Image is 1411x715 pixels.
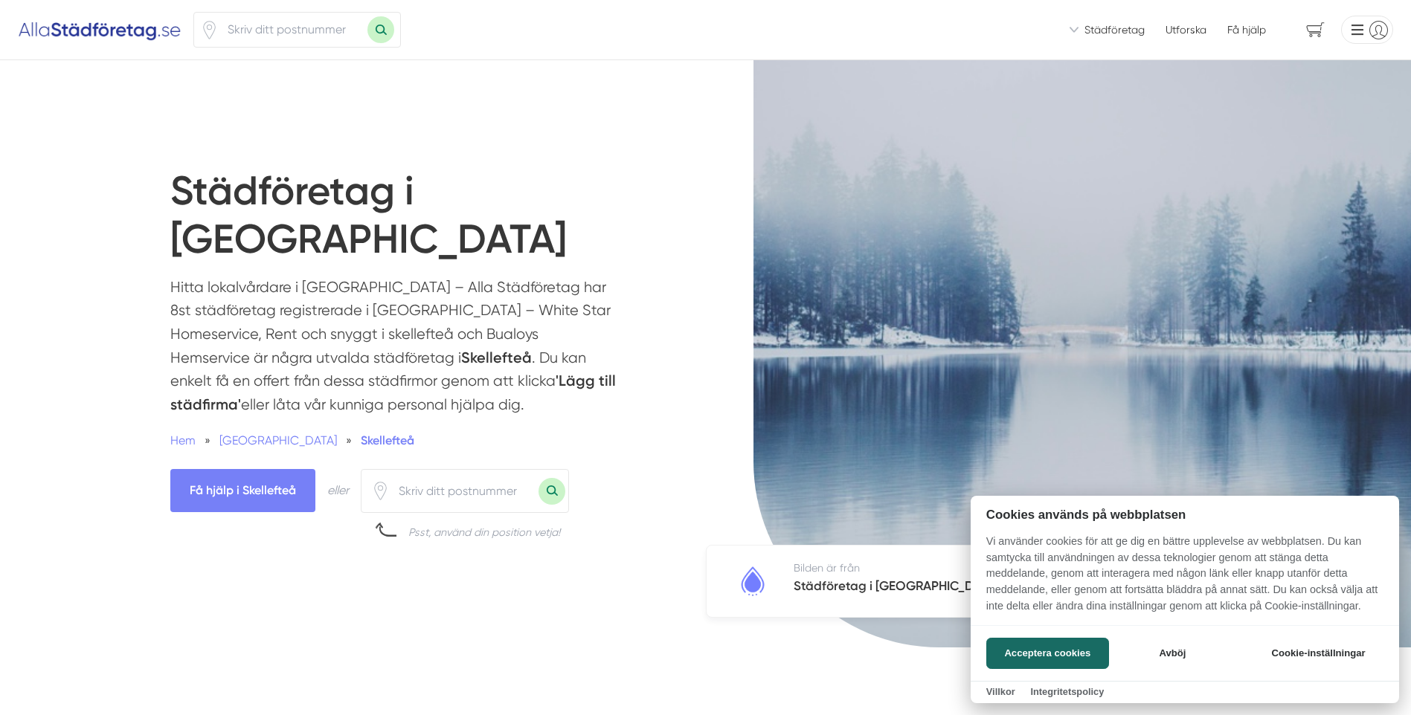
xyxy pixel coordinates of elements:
h2: Cookies används på webbplatsen [971,508,1399,522]
button: Avböj [1113,638,1232,669]
a: Integritetspolicy [1030,686,1104,697]
button: Cookie-inställningar [1253,638,1383,669]
a: Villkor [986,686,1015,697]
p: Vi använder cookies för att ge dig en bättre upplevelse av webbplatsen. Du kan samtycka till anvä... [971,534,1399,624]
button: Acceptera cookies [986,638,1109,669]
